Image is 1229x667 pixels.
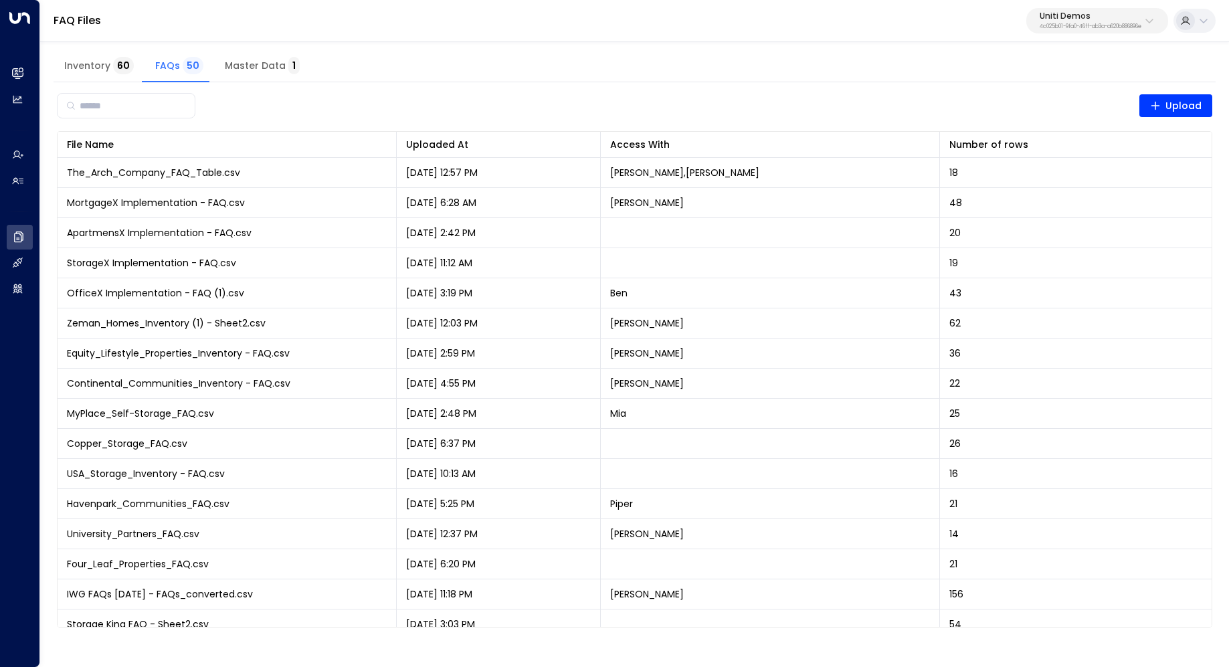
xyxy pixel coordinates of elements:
[406,136,468,153] div: Uploaded At
[67,497,229,510] span: Havenpark_Communities_FAQ.csv
[67,136,114,153] div: File Name
[949,196,962,209] span: 48
[67,557,209,571] span: Four_Leaf_Properties_FAQ.csv
[1139,94,1213,117] button: Upload
[67,467,225,480] span: USA_Storage_Inventory - FAQ.csv
[67,226,252,240] span: ApartmensX Implementation - FAQ.csv
[67,377,290,390] span: Continental_Communities_Inventory - FAQ.csv
[610,407,626,420] p: Mia
[67,527,199,541] span: University_Partners_FAQ.csv
[113,57,134,74] span: 60
[406,527,478,541] p: [DATE] 12:37 PM
[949,527,959,541] span: 14
[610,286,628,300] p: Ben
[288,57,300,74] span: 1
[406,617,475,631] p: [DATE] 3:03 PM
[406,136,590,153] div: Uploaded At
[67,407,214,420] span: MyPlace_Self-Storage_FAQ.csv
[406,557,476,571] p: [DATE] 6:20 PM
[949,377,960,390] span: 22
[67,587,253,601] span: IWG FAQs [DATE] - FAQs_converted.csv
[54,13,101,28] a: FAQ Files
[155,60,203,72] span: FAQs
[949,497,957,510] span: 21
[67,437,187,450] span: Copper_Storage_FAQ.csv
[949,347,961,360] span: 36
[610,587,684,601] p: [PERSON_NAME]
[225,60,300,72] span: Master Data
[610,347,684,360] p: [PERSON_NAME]
[406,256,472,270] p: [DATE] 11:12 AM
[183,57,203,74] span: 50
[949,407,960,420] span: 25
[949,286,961,300] span: 43
[406,196,476,209] p: [DATE] 6:28 AM
[949,437,961,450] span: 26
[67,196,245,209] span: MortgageX Implementation - FAQ.csv
[949,256,958,270] span: 19
[949,587,963,601] span: 156
[610,196,684,209] p: [PERSON_NAME]
[406,407,476,420] p: [DATE] 2:48 PM
[406,286,472,300] p: [DATE] 3:19 PM
[949,136,1202,153] div: Number of rows
[406,377,476,390] p: [DATE] 4:55 PM
[949,617,961,631] span: 54
[67,347,290,360] span: Equity_Lifestyle_Properties_Inventory - FAQ.csv
[406,316,478,330] p: [DATE] 12:03 PM
[1150,98,1202,114] span: Upload
[406,347,475,360] p: [DATE] 2:59 PM
[67,136,387,153] div: File Name
[406,497,474,510] p: [DATE] 5:25 PM
[610,497,633,510] p: Piper
[610,377,684,390] p: [PERSON_NAME]
[949,136,1028,153] div: Number of rows
[949,467,958,480] span: 16
[67,316,266,330] span: Zeman_Homes_Inventory (1) - Sheet2.csv
[406,437,476,450] p: [DATE] 6:37 PM
[406,467,476,480] p: [DATE] 10:13 AM
[1040,12,1141,20] p: Uniti Demos
[64,60,134,72] span: Inventory
[67,256,236,270] span: StorageX Implementation - FAQ.csv
[949,166,958,179] span: 18
[949,316,961,330] span: 62
[406,166,478,179] p: [DATE] 12:57 PM
[949,226,961,240] span: 20
[610,166,759,179] p: [PERSON_NAME], [PERSON_NAME]
[406,587,472,601] p: [DATE] 11:18 PM
[67,286,244,300] span: OfficeX Implementation - FAQ (1).csv
[610,316,684,330] p: [PERSON_NAME]
[610,527,684,541] p: [PERSON_NAME]
[406,226,476,240] p: [DATE] 2:42 PM
[949,557,957,571] span: 21
[1026,8,1168,33] button: Uniti Demos4c025b01-9fa0-46ff-ab3a-a620b886896e
[1040,24,1141,29] p: 4c025b01-9fa0-46ff-ab3a-a620b886896e
[67,166,240,179] span: The_Arch_Company_FAQ_Table.csv
[610,136,930,153] div: Access With
[67,617,209,631] span: Storage King FAQ - Sheet2.csv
